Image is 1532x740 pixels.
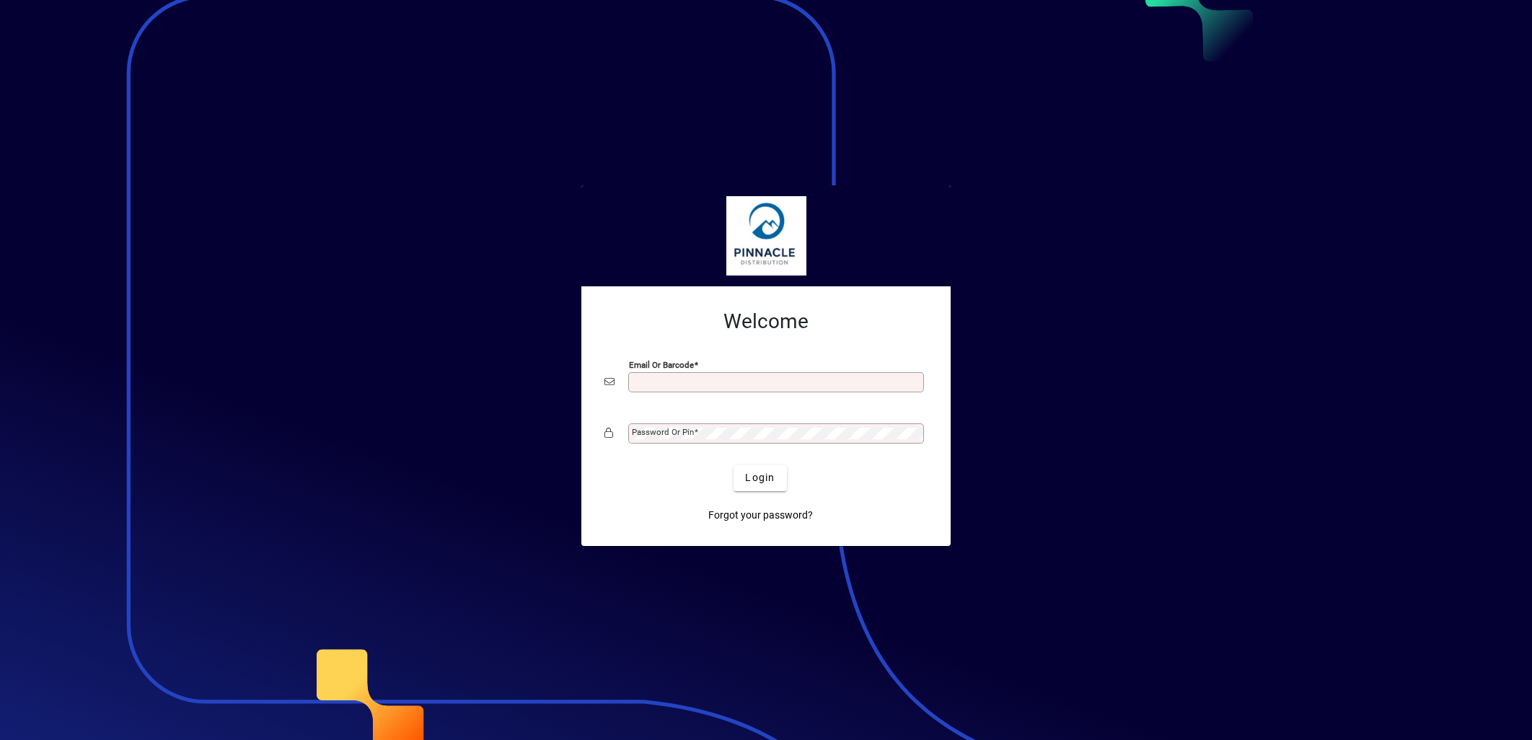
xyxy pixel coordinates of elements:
span: Login [745,470,775,485]
a: Forgot your password? [703,503,819,529]
span: Forgot your password? [708,508,813,523]
mat-label: Email or Barcode [629,359,694,369]
button: Login [734,465,786,491]
mat-label: Password or Pin [632,427,694,437]
h2: Welcome [604,309,928,334]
